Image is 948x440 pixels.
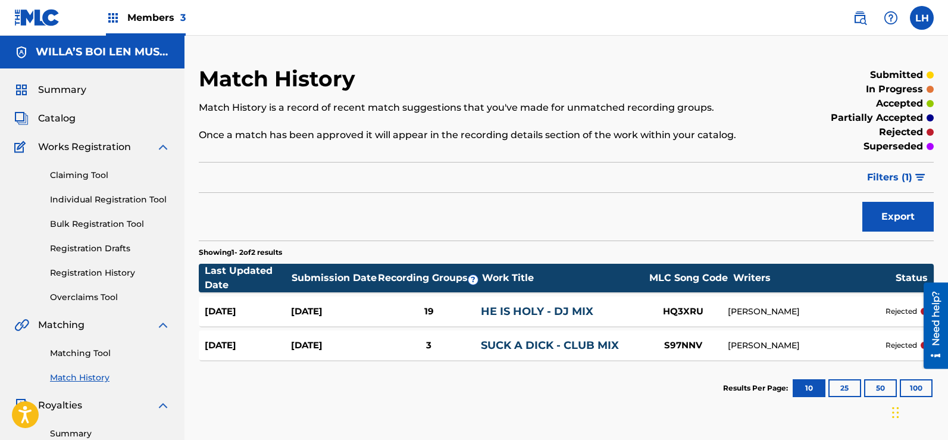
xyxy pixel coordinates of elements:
div: Writers [733,271,896,285]
img: filter [915,174,925,181]
p: rejected [886,306,917,317]
span: Matching [38,318,85,332]
a: HE IS HOLY - DJ MIX [481,305,593,318]
button: 100 [900,379,933,397]
div: 3 [377,339,481,352]
div: [PERSON_NAME] [728,305,886,318]
div: Submission Date [292,271,378,285]
div: Status [896,271,928,285]
img: Royalties [14,398,29,413]
a: Summary [50,427,170,440]
div: [PERSON_NAME] [728,339,886,352]
div: Help [879,6,903,30]
div: S97NNV [639,339,728,352]
a: Individual Registration Tool [50,194,170,206]
div: Work Title [482,271,644,285]
span: 3 [180,12,186,23]
button: Export [862,202,934,232]
div: [DATE] [205,305,291,319]
a: Public Search [848,6,872,30]
p: Showing 1 - 2 of 2 results [199,247,282,258]
a: SUCK A DICK - CLUB MIX [481,339,619,352]
div: 19 [377,305,481,319]
span: Royalties [38,398,82,413]
div: [DATE] [205,339,291,352]
h5: WILLA’S BOI LEN MUSIC PUBLISHING [36,45,170,59]
span: Summary [38,83,86,97]
div: Drag [892,395,899,430]
iframe: Resource Center [915,283,948,369]
span: ? [468,275,478,285]
img: Catalog [14,111,29,126]
a: Claiming Tool [50,169,170,182]
p: partially accepted [831,111,923,125]
img: MLC Logo [14,9,60,26]
img: Summary [14,83,29,97]
span: Filters ( 1 ) [867,170,912,185]
a: SummarySummary [14,83,86,97]
a: Match History [50,372,170,384]
p: submitted [870,68,923,82]
img: Works Registration [14,140,30,154]
p: in progress [866,82,923,96]
iframe: Chat Widget [888,383,948,440]
p: Match History is a record of recent match suggestions that you've made for unmatched recording gr... [199,101,765,115]
div: MLC Song Code [644,271,733,285]
img: Accounts [14,45,29,60]
div: User Menu [910,6,934,30]
p: superseded [863,139,923,154]
a: Bulk Registration Tool [50,218,170,230]
p: accepted [876,96,923,111]
img: help [884,11,898,25]
div: Need help? [13,8,29,63]
p: Results Per Page: [723,383,791,394]
a: Overclaims Tool [50,291,170,304]
div: [DATE] [291,305,377,319]
div: Last Updated Date [205,264,292,292]
button: 50 [864,379,897,397]
p: rejected [879,125,923,139]
p: rejected [886,340,917,351]
img: Matching [14,318,29,332]
div: Recording Groups [378,271,482,285]
div: [DATE] [291,339,377,352]
a: Registration Drafts [50,242,170,255]
a: Registration History [50,267,170,279]
span: Catalog [38,111,76,126]
div: HQ3XRU [639,305,728,319]
button: 25 [828,379,861,397]
img: expand [156,140,170,154]
span: Works Registration [38,140,131,154]
img: expand [156,318,170,332]
img: expand [156,398,170,413]
span: Members [127,11,186,24]
a: Matching Tool [50,347,170,360]
button: Filters (1) [860,163,934,192]
button: 10 [793,379,825,397]
p: Once a match has been approved it will appear in the recording details section of the work within... [199,128,765,142]
img: search [853,11,867,25]
h2: Match History [199,65,361,92]
a: CatalogCatalog [14,111,76,126]
img: Top Rightsholders [106,11,120,25]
